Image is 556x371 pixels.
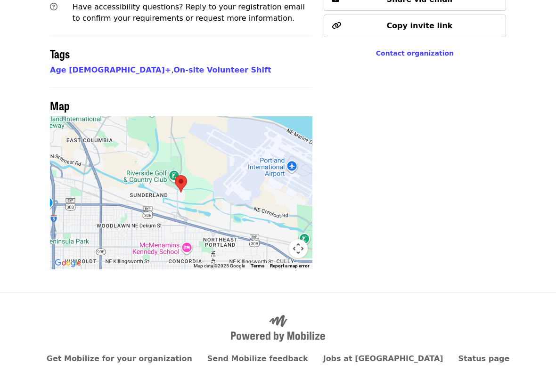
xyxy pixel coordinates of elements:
[323,354,443,363] a: Jobs at [GEOGRAPHIC_DATA]
[50,65,171,74] a: Age [DEMOGRAPHIC_DATA]+
[50,353,506,364] nav: Primary footer navigation
[251,263,264,268] a: Terms (opens in new tab)
[173,65,271,74] a: On-site Volunteer Shift
[73,2,305,23] span: Have accessibility questions? Reply to your registration email to confirm your requirements or re...
[231,315,325,342] img: Powered by Mobilize
[50,97,70,113] span: Map
[47,354,192,363] a: Get Mobilize for your organization
[194,263,245,268] span: Map data ©2025 Google
[458,354,510,363] a: Status page
[289,239,308,258] button: Map camera controls
[50,45,70,62] span: Tags
[52,257,83,269] img: Google
[50,65,173,74] span: ,
[207,354,308,363] a: Send Mobilize feedback
[386,21,452,30] span: Copy invite link
[52,257,83,269] a: Open this area in Google Maps (opens a new window)
[324,15,506,37] button: Copy invite link
[50,2,57,11] i: question-circle icon
[376,49,454,57] a: Contact organization
[270,263,310,268] a: Report a map error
